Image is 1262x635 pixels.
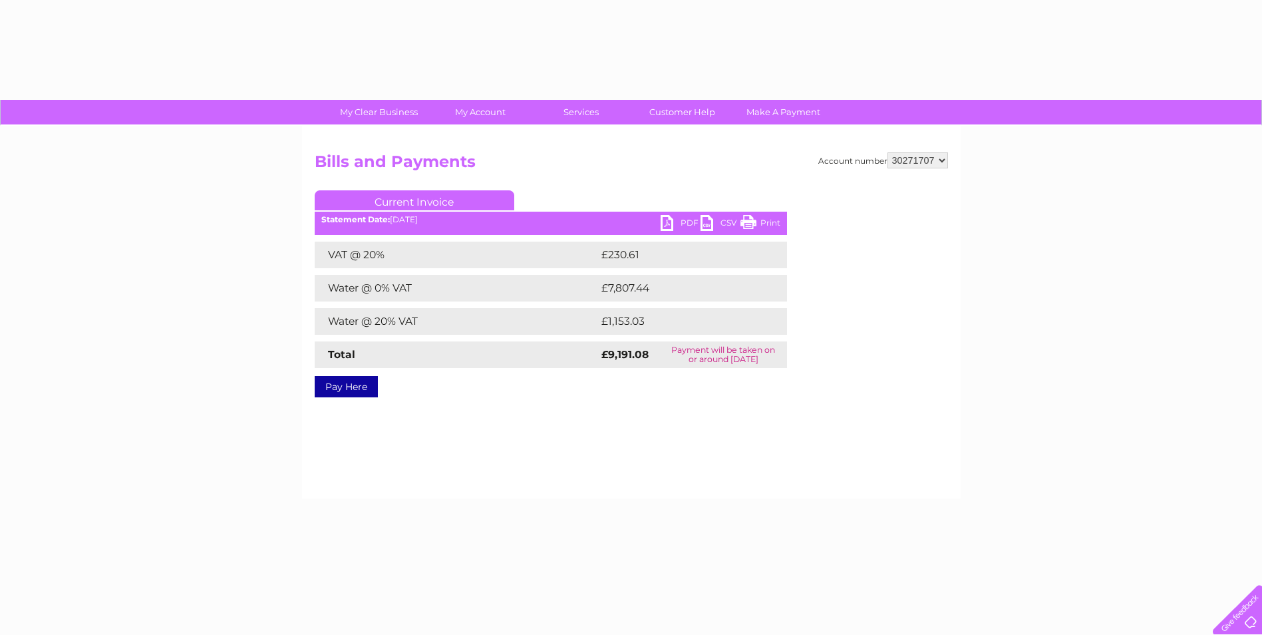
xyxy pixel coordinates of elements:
strong: Total [328,348,355,361]
td: Water @ 20% VAT [315,308,598,335]
td: £230.61 [598,242,762,268]
a: Pay Here [315,376,378,397]
a: Print [740,215,780,234]
a: My Account [425,100,535,124]
b: Statement Date: [321,214,390,224]
h2: Bills and Payments [315,152,948,178]
td: £1,153.03 [598,308,765,335]
div: [DATE] [315,215,787,224]
a: PDF [661,215,701,234]
a: Make A Payment [728,100,838,124]
div: Account number [818,152,948,168]
strong: £9,191.08 [601,348,649,361]
a: CSV [701,215,740,234]
a: My Clear Business [324,100,434,124]
a: Services [526,100,636,124]
a: Customer Help [627,100,737,124]
a: Current Invoice [315,190,514,210]
td: VAT @ 20% [315,242,598,268]
td: Water @ 0% VAT [315,275,598,302]
td: Payment will be taken on or around [DATE] [660,341,787,368]
td: £7,807.44 [598,275,766,302]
